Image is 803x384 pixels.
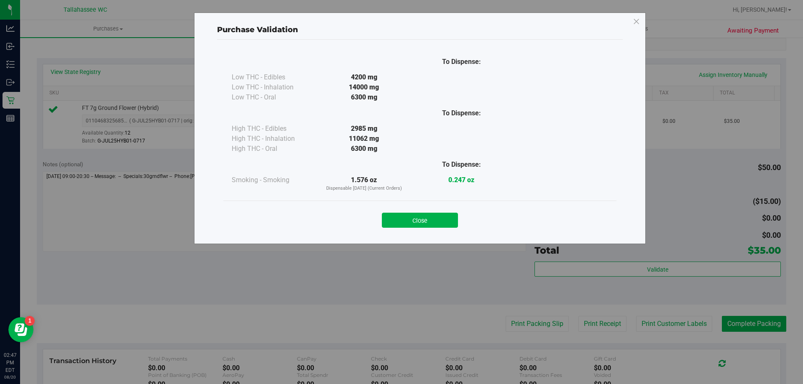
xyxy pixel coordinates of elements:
iframe: Resource center [8,317,33,342]
div: To Dispense: [413,57,510,67]
iframe: Resource center unread badge [25,316,35,326]
div: To Dispense: [413,160,510,170]
div: 11062 mg [315,134,413,144]
button: Close [382,213,458,228]
div: 6300 mg [315,92,413,102]
div: Low THC - Edibles [232,72,315,82]
strong: 0.247 oz [448,176,474,184]
div: 6300 mg [315,144,413,154]
div: To Dispense: [413,108,510,118]
div: 2985 mg [315,124,413,134]
p: Dispensable [DATE] (Current Orders) [315,185,413,192]
div: 4200 mg [315,72,413,82]
div: Low THC - Inhalation [232,82,315,92]
span: Purchase Validation [217,25,298,34]
div: 14000 mg [315,82,413,92]
div: High THC - Oral [232,144,315,154]
div: High THC - Inhalation [232,134,315,144]
div: 1.576 oz [315,175,413,192]
div: High THC - Edibles [232,124,315,134]
div: Low THC - Oral [232,92,315,102]
div: Smoking - Smoking [232,175,315,185]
